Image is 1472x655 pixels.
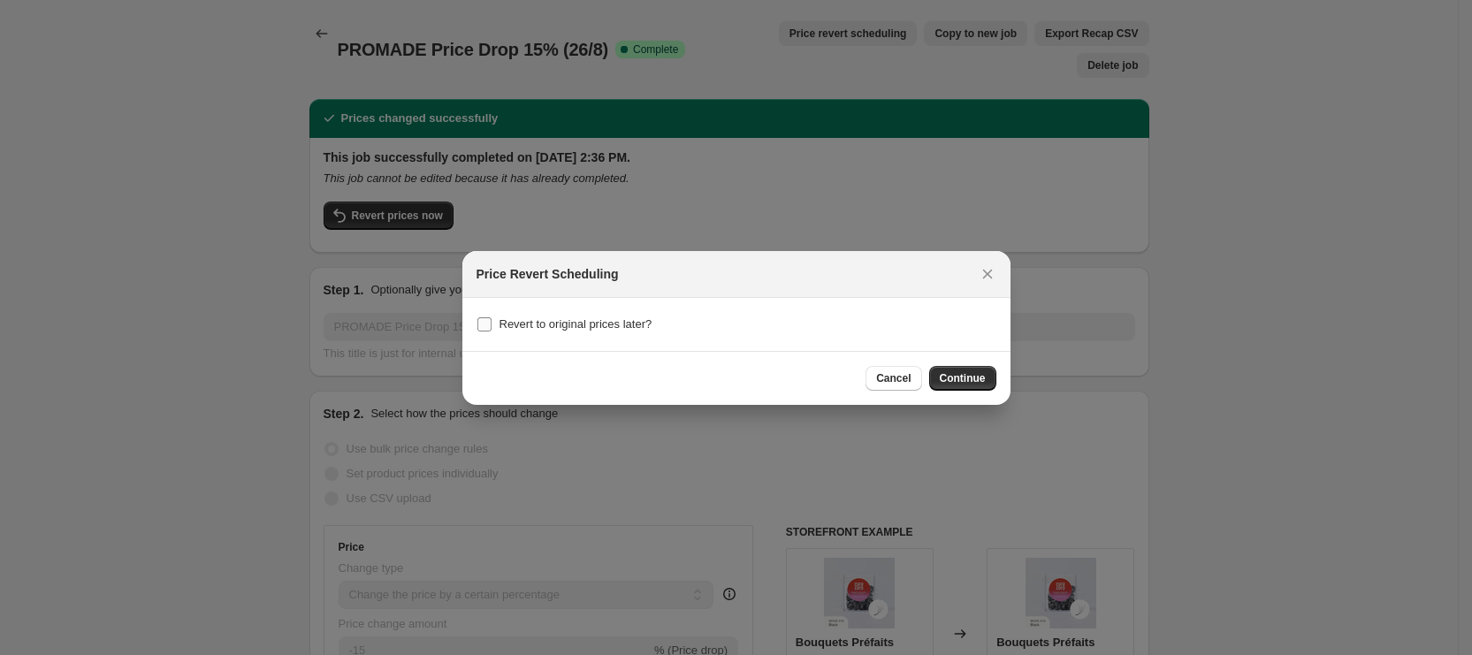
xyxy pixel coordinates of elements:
button: Close [975,262,1000,286]
h2: Price Revert Scheduling [477,265,619,283]
button: Cancel [866,366,921,391]
button: Continue [929,366,996,391]
span: Continue [940,371,986,385]
span: Revert to original prices later? [500,317,652,331]
span: Cancel [876,371,911,385]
